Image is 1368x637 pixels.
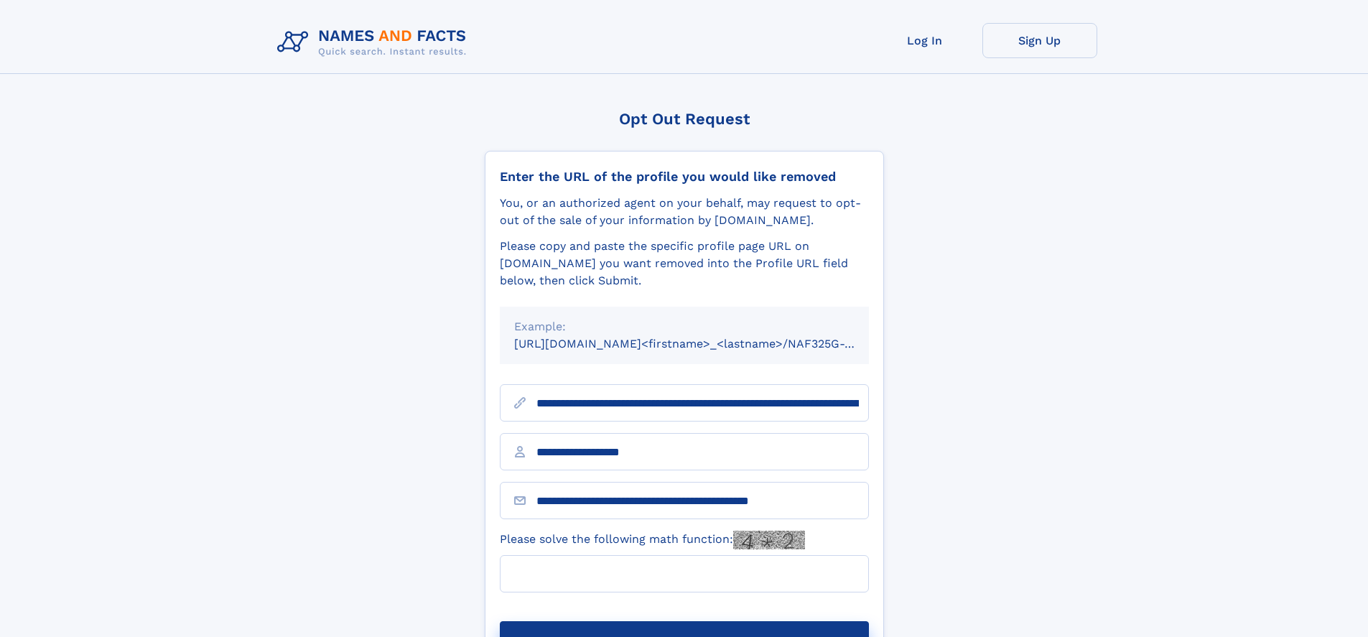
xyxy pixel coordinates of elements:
[500,238,869,289] div: Please copy and paste the specific profile page URL on [DOMAIN_NAME] you want removed into the Pr...
[867,23,982,58] a: Log In
[982,23,1097,58] a: Sign Up
[500,531,805,549] label: Please solve the following math function:
[500,169,869,185] div: Enter the URL of the profile you would like removed
[514,318,855,335] div: Example:
[485,110,884,128] div: Opt Out Request
[514,337,896,350] small: [URL][DOMAIN_NAME]<firstname>_<lastname>/NAF325G-xxxxxxxx
[500,195,869,229] div: You, or an authorized agent on your behalf, may request to opt-out of the sale of your informatio...
[271,23,478,62] img: Logo Names and Facts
